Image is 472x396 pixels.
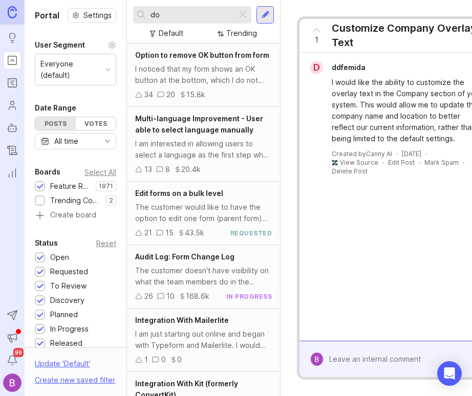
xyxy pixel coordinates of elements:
a: Autopilot [3,119,22,137]
span: 99 [13,348,24,357]
div: Select All [84,169,116,175]
a: Reporting [3,164,22,182]
div: Posts [35,117,76,130]
a: Users [3,96,22,115]
div: Open [50,252,69,263]
a: dddfemida [304,61,374,74]
div: 15 [165,227,174,238]
div: Create new saved filter [35,375,115,386]
div: Default [159,28,183,39]
a: Roadmaps [3,74,22,92]
h1: Portal [35,9,59,21]
div: Edit Post [388,158,415,167]
div: In Progress [50,323,89,335]
span: ddfemida [332,63,366,72]
div: in progress [226,292,272,301]
a: Portal [3,51,22,70]
div: 34 [144,89,153,100]
button: Mark Spam [424,158,459,167]
div: 8 [165,164,170,175]
p: 1971 [99,182,113,190]
div: I am interested in allowing users to select a language as the first step when interacting with a ... [135,138,272,161]
a: Audit Log: Form Change LogThe customer doesn't have visibility on what the team members do in the... [127,245,280,309]
div: Delete Post [332,167,368,175]
div: 21 [144,227,152,238]
div: Trending Community Topics [50,195,101,206]
div: Open Intercom Messenger [437,361,462,386]
a: Create board [35,211,116,221]
div: 20 [166,89,175,100]
div: · [419,158,420,167]
div: 10 [166,291,175,302]
div: 13 [144,164,152,175]
img: Bailey Thompson [3,373,22,392]
a: Ideas [3,29,22,47]
img: Bailey Thompson [310,353,324,366]
span: Option to remove OK button from form [135,51,269,59]
a: Option to remove OK button from formI noticed that my form shows an OK button at the bottom, whic... [127,43,280,107]
span: Settings [83,10,112,20]
span: 1 [315,34,318,46]
div: Planned [50,309,78,320]
div: requested [230,229,272,237]
a: Edit forms on a bulk levelThe customer would like to have the option to edit one form (parent for... [127,182,280,245]
div: Created by Canny AI [332,149,392,158]
svg: toggle icon [99,137,116,145]
img: zendesk [332,160,338,166]
div: Boards [35,166,60,178]
div: · [425,149,427,158]
div: Discovery [50,295,84,306]
div: · [463,158,464,167]
div: All time [54,136,78,147]
div: · [382,158,384,167]
span: Edit forms on a bulk level [135,189,223,197]
div: Reset [96,240,116,246]
div: To Review [50,280,87,292]
div: Requested [50,266,88,277]
div: The customer doesn't have visibility on what the team members do in the account. They want the ow... [135,265,272,288]
div: I am just starting out online and began with Typeform and Mailerlite. I would like to use this qu... [135,328,272,351]
input: Search... [151,9,232,20]
time: [DATE] [402,150,421,158]
span: Multi-language Improvement - User able to select language manually [135,114,263,134]
p: 2 [109,196,113,205]
div: Update ' Default ' [35,358,90,375]
div: Date Range [35,102,76,114]
button: Settings [68,8,116,23]
a: View Source [340,159,378,166]
span: Audit Log: Form Change Log [135,252,234,261]
a: Multi-language Improvement - User able to select language manuallyI am interested in allowing use... [127,107,280,182]
div: The customer would like to have the option to edit one form (parent form) and then have duplicate... [135,202,272,224]
div: 168.6k [186,291,209,302]
button: Notifications [3,351,22,369]
div: 26 [144,291,153,302]
div: Everyone (default) [40,58,101,81]
div: Status [35,237,58,249]
span: Integration With Mailerlite [135,316,229,324]
div: 0 [161,354,166,365]
img: Canny Home [8,6,17,18]
div: Feature Requests [50,181,91,192]
button: Send to Autopilot [3,306,22,324]
div: Released [50,338,82,349]
div: 20.4k [181,164,201,175]
div: I noticed that my form shows an OK button at the bottom, which I do not want. It would be great i... [135,63,272,86]
a: [DATE] [402,149,421,158]
button: Announcements [3,328,22,347]
div: Trending [226,28,257,39]
a: Integration With MailerliteI am just starting out online and began with Typeform and Mailerlite. ... [127,309,280,372]
div: · [396,149,398,158]
div: User Segment [35,39,85,51]
div: 15.8k [186,89,205,100]
div: Votes [76,117,116,130]
a: Changelog [3,141,22,160]
div: 1 [144,354,148,365]
div: d [310,61,323,74]
div: 0 [177,354,182,365]
div: 43.5k [185,227,204,238]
